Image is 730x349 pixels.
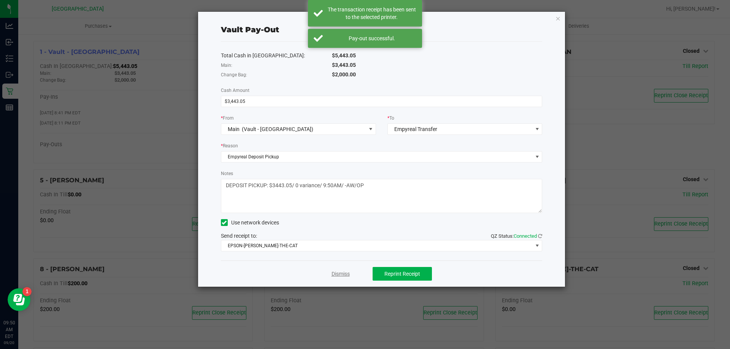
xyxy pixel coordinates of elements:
label: Use network devices [221,219,279,227]
span: Connected [514,233,537,239]
a: Dismiss [332,270,350,278]
span: $3,443.05 [332,62,356,68]
span: Main [228,126,240,132]
iframe: Resource center unread badge [22,287,32,296]
span: Empyreal Deposit Pickup [221,152,533,162]
div: Pay-out successful. [327,35,416,42]
span: $5,443.05 [332,52,356,58]
div: The transaction receipt has been sent to the selected printer. [327,6,416,21]
span: EPSON-[PERSON_NAME]-THE-CAT [221,240,533,251]
label: Reason [221,142,238,149]
span: Send receipt to: [221,233,257,239]
span: QZ Status: [491,233,542,239]
iframe: Resource center [8,288,30,311]
label: Notes [221,170,233,177]
span: Cash Amount [221,88,249,93]
div: Vault Pay-Out [221,24,279,35]
span: Main: [221,63,232,68]
span: Change Bag: [221,72,247,77]
span: Total Cash in [GEOGRAPHIC_DATA]: [221,52,305,58]
label: To [387,115,394,122]
label: From [221,115,234,122]
span: (Vault - [GEOGRAPHIC_DATA]) [242,126,313,132]
span: Empyreal Transfer [394,126,437,132]
span: Reprint Receipt [384,271,420,277]
button: Reprint Receipt [373,267,432,281]
span: $2,000.00 [332,71,356,77]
